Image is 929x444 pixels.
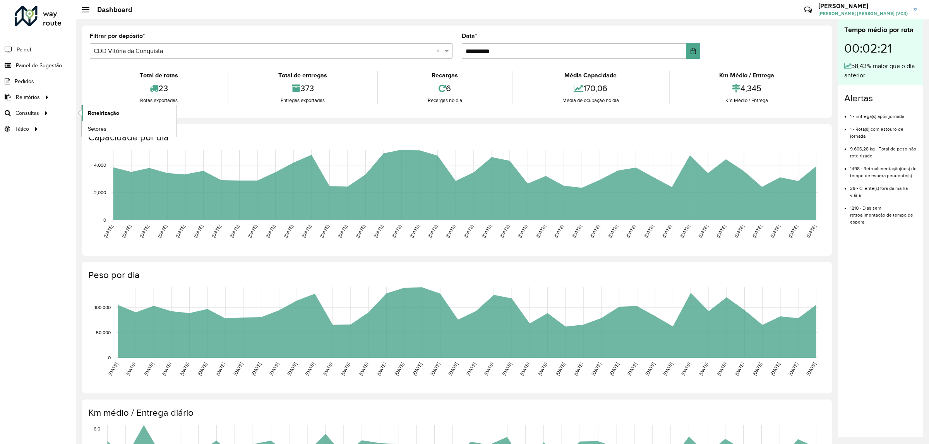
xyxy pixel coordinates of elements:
text: [DATE] [157,224,168,239]
div: Km Médio / Entrega [672,71,822,80]
text: [DATE] [143,362,154,376]
text: [DATE] [179,362,190,376]
li: 1210 - Dias sem retroalimentação de tempo de espera [850,199,917,225]
h3: [PERSON_NAME] [818,2,908,10]
text: [DATE] [427,224,438,239]
text: [DATE] [499,224,510,239]
text: [DATE] [625,224,636,239]
text: [DATE] [752,362,763,376]
h2: Dashboard [89,5,132,14]
text: [DATE] [175,224,186,239]
text: [DATE] [268,362,279,376]
div: Total de entregas [230,71,375,80]
a: Contato Rápido [800,2,816,18]
text: [DATE] [591,362,602,376]
div: Média Capacidade [514,71,667,80]
text: [DATE] [391,224,402,239]
h4: Peso por dia [88,270,824,281]
text: 4,000 [94,162,106,167]
text: [DATE] [535,224,546,239]
text: [DATE] [788,362,799,376]
text: [DATE] [250,362,262,376]
div: Média de ocupação no dia [514,97,667,104]
text: [DATE] [806,224,817,239]
label: Filtrar por depósito [90,31,145,41]
text: [DATE] [716,362,727,376]
div: 58,43% maior que o dia anterior [844,61,917,80]
text: [DATE] [589,224,600,239]
text: [DATE] [445,224,456,239]
text: [DATE] [465,362,476,376]
div: 6 [380,80,510,97]
li: 1 - Rota(s) com estouro de jornada [850,120,917,140]
text: [DATE] [770,224,781,239]
text: [DATE] [409,224,420,239]
text: [DATE] [463,224,474,239]
label: Data [462,31,477,41]
text: [DATE] [337,224,348,239]
text: [DATE] [286,362,298,376]
li: 1498 - Retroalimentação(ões) de tempo de espera pendente(s) [850,159,917,179]
button: Choose Date [686,43,700,59]
text: [DATE] [161,362,172,376]
text: [DATE] [481,224,492,239]
text: [DATE] [197,362,208,376]
a: Roteirização [82,105,177,121]
text: [DATE] [125,362,136,376]
h4: Alertas [844,93,917,104]
div: Rotas exportadas [92,97,226,104]
div: Km Médio / Entrega [672,97,822,104]
text: [DATE] [355,224,366,239]
a: Setores [82,121,177,137]
text: [DATE] [787,224,799,239]
text: [DATE] [643,224,655,239]
h4: Capacidade por dia [88,132,824,143]
div: Entregas exportadas [230,97,375,104]
text: [DATE] [107,362,118,376]
text: [DATE] [229,224,240,239]
text: [DATE] [607,224,619,239]
text: [DATE] [247,224,258,239]
text: [DATE] [376,362,387,376]
span: Painel de Sugestão [16,61,62,70]
li: 29 - Cliente(s) fora da malha viária [850,179,917,199]
div: 170,06 [514,80,667,97]
text: [DATE] [734,362,745,376]
div: 4,345 [672,80,822,97]
text: [DATE] [573,362,584,376]
li: 1 - Entrega(s) após jornada [850,107,917,120]
text: [DATE] [806,362,817,376]
span: Setores [88,125,106,133]
text: [DATE] [555,362,566,376]
text: [DATE] [121,224,132,239]
text: [DATE] [322,362,333,376]
text: [DATE] [233,362,244,376]
text: 6.0 [94,427,100,432]
span: Painel [17,46,31,54]
text: 2,000 [94,190,106,195]
div: Total de rotas [92,71,226,80]
text: 100,000 [94,305,111,310]
div: 373 [230,80,375,97]
text: [DATE] [644,362,656,376]
text: [DATE] [661,224,672,239]
span: Roteirização [88,109,119,117]
div: 23 [92,80,226,97]
text: [DATE] [626,362,638,376]
text: [DATE] [698,362,709,376]
text: [DATE] [319,224,330,239]
div: Recargas [380,71,510,80]
span: Relatórios [16,93,40,101]
text: [DATE] [679,224,691,239]
text: [DATE] [411,362,423,376]
text: [DATE] [394,362,405,376]
span: Consultas [15,109,39,117]
text: [DATE] [103,224,114,239]
div: Recargas no dia [380,97,510,104]
text: [DATE] [211,224,222,239]
text: [DATE] [662,362,674,376]
text: 0 [103,217,106,222]
text: [DATE] [265,224,276,239]
text: [DATE] [483,362,494,376]
text: [DATE] [304,362,315,376]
